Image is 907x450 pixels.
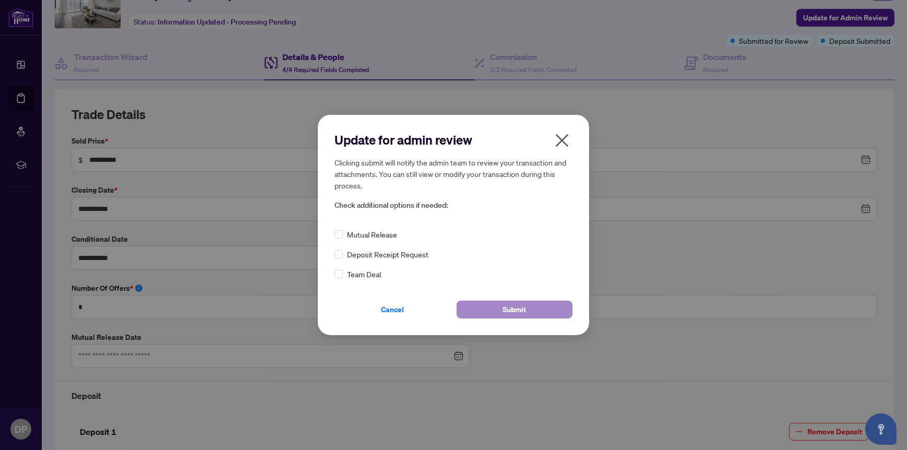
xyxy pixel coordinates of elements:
[335,132,572,148] h2: Update for admin review
[335,301,450,318] button: Cancel
[381,301,404,318] span: Cancel
[503,301,527,318] span: Submit
[457,301,572,318] button: Submit
[347,268,381,280] span: Team Deal
[347,248,428,260] span: Deposit Receipt Request
[335,157,572,191] h5: Clicking submit will notify the admin team to review your transaction and attachments. You can st...
[347,229,397,240] span: Mutual Release
[554,132,570,149] span: close
[865,413,897,445] button: Open asap
[335,199,572,211] span: Check additional options if needed:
